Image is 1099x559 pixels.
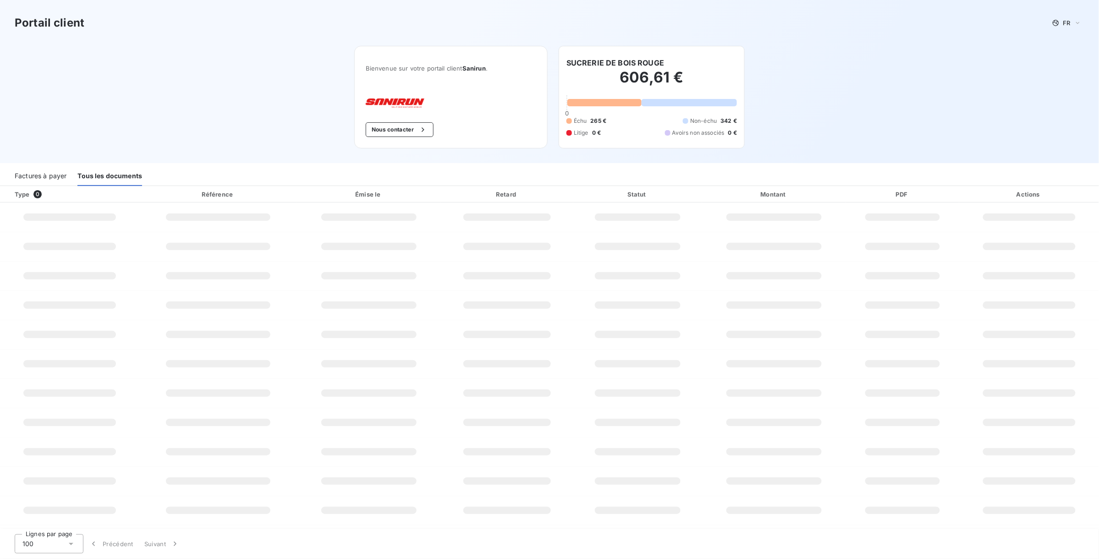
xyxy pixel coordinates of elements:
[574,129,588,137] span: Litige
[566,68,737,96] h2: 606,61 €
[22,539,33,548] span: 100
[591,117,607,125] span: 265 €
[366,65,536,72] span: Bienvenue sur votre portail client .
[9,190,137,199] div: Type
[704,190,844,199] div: Montant
[728,129,737,137] span: 0 €
[139,534,185,554] button: Suivant
[15,167,66,186] div: Factures à payer
[690,117,717,125] span: Non-échu
[961,190,1097,199] div: Actions
[462,65,486,72] span: Sanirun
[33,190,42,198] span: 0
[366,99,424,108] img: Company logo
[575,190,701,199] div: Statut
[565,110,569,117] span: 0
[1063,19,1071,27] span: FR
[202,191,233,198] div: Référence
[15,15,84,31] h3: Portail client
[366,122,434,137] button: Nous contacter
[566,57,664,68] h6: SUCRERIE DE BOIS ROUGE
[592,129,601,137] span: 0 €
[299,190,439,199] div: Émise le
[83,534,139,554] button: Précédent
[672,129,725,137] span: Avoirs non associés
[720,117,737,125] span: 342 €
[848,190,957,199] div: PDF
[77,167,142,186] div: Tous les documents
[574,117,587,125] span: Échu
[443,190,571,199] div: Retard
